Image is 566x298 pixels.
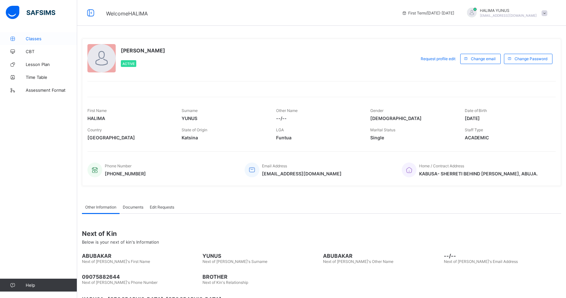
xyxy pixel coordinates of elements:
span: HALIMA YUNUS [480,8,537,13]
span: Home / Contract Address [419,163,464,168]
span: Assessment Format [26,88,77,93]
span: HALIMA [87,116,172,121]
span: ABUBAKAR [82,253,199,259]
span: ACADEMIC [465,135,549,140]
span: Next of [PERSON_NAME]'s Phone Number [82,280,157,285]
span: Marital Status [370,127,395,132]
span: CBT [26,49,77,54]
span: --/-- [444,253,561,259]
span: Next of Kin [82,230,561,237]
span: Below is your next of kin's Information [82,239,159,245]
span: Other Name [276,108,298,113]
div: HALIMAYUNUS [461,8,551,18]
span: Help [26,283,77,288]
img: safsims [6,6,55,19]
span: [DEMOGRAPHIC_DATA] [370,116,455,121]
span: Surname [182,108,198,113]
span: [DATE] [465,116,549,121]
span: --/-- [276,116,361,121]
span: Welcome HALIMA [106,10,148,17]
span: Next of [PERSON_NAME]'s Other Name [323,259,394,264]
span: Active [122,62,135,66]
span: Change Password [515,56,547,61]
span: Country [87,127,102,132]
span: YUNUS [202,253,320,259]
span: BROTHER [202,274,320,280]
span: Edit Requests [150,205,174,210]
span: Classes [26,36,77,41]
span: Next of [PERSON_NAME]'s Email Address [444,259,518,264]
span: Lesson Plan [26,62,77,67]
span: YUNUS [182,116,266,121]
span: Request profile edit [421,56,455,61]
span: Staff Type [465,127,483,132]
span: Next of [PERSON_NAME]'s First Name [82,259,150,264]
span: [PERSON_NAME] [121,47,165,54]
span: LGA [276,127,284,132]
span: Funtua [276,135,361,140]
span: State of Origin [182,127,207,132]
span: Documents [123,205,143,210]
span: Next of Kin's Relationship [202,280,248,285]
span: Other Information [85,205,116,210]
span: Phone Number [105,163,131,168]
span: Gender [370,108,383,113]
span: [EMAIL_ADDRESS][DOMAIN_NAME] [480,14,537,17]
span: [GEOGRAPHIC_DATA] [87,135,172,140]
span: Date of Birth [465,108,487,113]
span: [EMAIL_ADDRESS][DOMAIN_NAME] [262,171,342,176]
span: First Name [87,108,107,113]
span: Next of [PERSON_NAME]'s Surname [202,259,267,264]
span: Time Table [26,75,77,80]
span: Email Address [262,163,287,168]
span: ABUBAKAR [323,253,441,259]
span: KABUSA- SHERRETI BEHIND [PERSON_NAME], ABUJA. [419,171,538,176]
span: [PHONE_NUMBER] [105,171,146,176]
span: Katsina [182,135,266,140]
span: 09075882644 [82,274,199,280]
span: Change email [471,56,496,61]
span: Single [370,135,455,140]
span: session/term information [402,11,454,15]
